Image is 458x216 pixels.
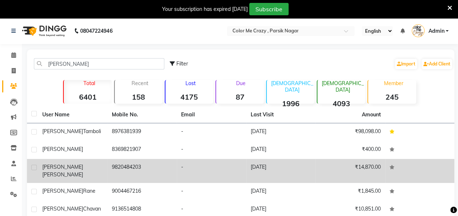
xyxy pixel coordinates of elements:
strong: 6401 [64,92,111,101]
th: Email [177,107,246,123]
a: Import [395,59,417,69]
span: [PERSON_NAME] [42,128,83,135]
a: Add Client [422,59,452,69]
th: Last Visit [246,107,316,123]
strong: 158 [115,92,163,101]
td: ₹400.00 [316,141,385,159]
td: - [177,183,246,201]
div: Your subscription has expired [DATE] [162,5,248,13]
strong: 87 [216,92,264,101]
td: - [177,141,246,159]
td: [DATE] [246,123,316,141]
span: Rane [83,188,95,194]
td: - [177,159,246,183]
td: [DATE] [246,159,316,183]
span: [PERSON_NAME] [42,188,83,194]
span: [PERSON_NAME] [42,146,83,152]
span: [PERSON_NAME] [42,171,83,178]
img: logo [19,21,68,41]
span: Filter [176,60,188,67]
img: Admin [412,24,424,37]
p: Due [218,80,264,87]
p: Member [371,80,416,87]
p: Lost [168,80,213,87]
strong: 245 [368,92,416,101]
td: [DATE] [246,141,316,159]
th: Amount [357,107,385,123]
span: [PERSON_NAME] [42,205,83,212]
strong: 4175 [165,92,213,101]
strong: 1996 [267,99,314,108]
span: Admin [428,27,444,35]
p: [DEMOGRAPHIC_DATA] [270,80,314,93]
span: Tamboli [83,128,101,135]
td: [DATE] [246,183,316,201]
td: 9004467216 [107,183,177,201]
span: Chavan [83,205,101,212]
p: Recent [118,80,163,87]
td: ₹98,098.00 [316,123,385,141]
p: [DEMOGRAPHIC_DATA] [320,80,365,93]
button: Subscribe [249,3,289,15]
input: Search by Name/Mobile/Email/Code [34,58,164,69]
td: 8976381939 [107,123,177,141]
th: Mobile No. [107,107,177,123]
span: [PERSON_NAME] [42,164,83,170]
p: Total [67,80,111,87]
b: 08047224946 [80,21,112,41]
td: 8369821907 [107,141,177,159]
td: ₹14,870.00 [316,159,385,183]
td: 9820484203 [107,159,177,183]
strong: 4093 [317,99,365,108]
th: User Name [38,107,107,123]
td: - [177,123,246,141]
td: ₹1,845.00 [316,183,385,201]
